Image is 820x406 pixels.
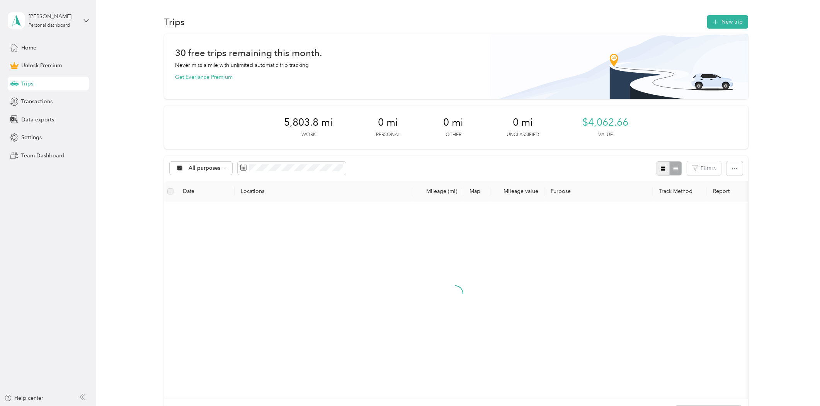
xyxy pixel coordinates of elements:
[21,44,36,52] span: Home
[707,15,748,29] button: New trip
[189,165,221,171] span: All purposes
[21,97,53,106] span: Transactions
[544,181,653,202] th: Purpose
[175,49,322,57] h1: 30 free trips remaining this month.
[507,131,539,138] p: Unclassified
[582,116,628,129] span: $4,062.66
[235,181,412,202] th: Locations
[490,34,749,99] img: Banner
[490,181,544,202] th: Mileage value
[412,181,463,202] th: Mileage (mi)
[175,73,233,81] button: Get Everlance Premium
[687,161,721,176] button: Filters
[21,80,33,88] span: Trips
[177,181,235,202] th: Date
[21,116,54,124] span: Data exports
[284,116,333,129] span: 5,803.8 mi
[301,131,316,138] p: Work
[443,116,463,129] span: 0 mi
[707,181,777,202] th: Report
[4,394,44,402] button: Help center
[164,18,185,26] h1: Trips
[21,61,62,70] span: Unlock Premium
[21,152,65,160] span: Team Dashboard
[29,23,70,28] div: Personal dashboard
[175,61,309,69] p: Never miss a mile with unlimited automatic trip tracking
[598,131,613,138] p: Value
[21,133,42,142] span: Settings
[463,181,490,202] th: Map
[653,181,707,202] th: Track Method
[777,363,820,406] iframe: Everlance-gr Chat Button Frame
[378,116,398,129] span: 0 mi
[513,116,533,129] span: 0 mi
[376,131,400,138] p: Personal
[446,131,461,138] p: Other
[29,12,77,20] div: [PERSON_NAME]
